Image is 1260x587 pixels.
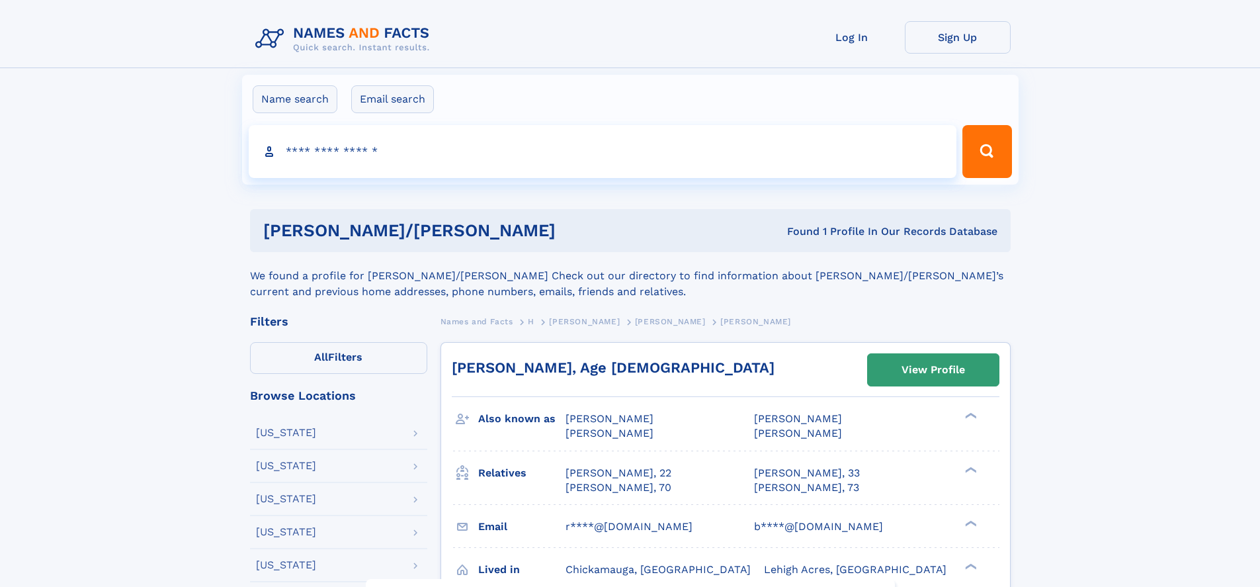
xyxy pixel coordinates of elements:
[754,466,860,480] a: [PERSON_NAME], 33
[635,317,706,326] span: [PERSON_NAME]
[478,408,566,430] h3: Also known as
[528,313,534,330] a: H
[754,412,842,425] span: [PERSON_NAME]
[256,461,316,471] div: [US_STATE]
[253,85,337,113] label: Name search
[549,313,620,330] a: [PERSON_NAME]
[799,21,905,54] a: Log In
[528,317,534,326] span: H
[478,516,566,538] h3: Email
[754,480,859,495] a: [PERSON_NAME], 73
[962,465,978,474] div: ❯
[250,252,1011,300] div: We found a profile for [PERSON_NAME]/[PERSON_NAME] Check out our directory to find information ab...
[452,359,775,376] a: [PERSON_NAME], Age [DEMOGRAPHIC_DATA]
[962,412,978,420] div: ❯
[478,559,566,581] h3: Lived in
[256,428,316,438] div: [US_STATE]
[256,560,316,570] div: [US_STATE]
[566,480,671,495] a: [PERSON_NAME], 70
[962,125,1011,178] button: Search Button
[566,427,653,439] span: [PERSON_NAME]
[314,351,328,363] span: All
[764,563,946,576] span: Lehigh Acres, [GEOGRAPHIC_DATA]
[441,313,513,330] a: Names and Facts
[250,342,427,374] label: Filters
[566,563,751,576] span: Chickamauga, [GEOGRAPHIC_DATA]
[249,125,957,178] input: search input
[256,494,316,504] div: [US_STATE]
[351,85,434,113] label: Email search
[962,519,978,527] div: ❯
[962,562,978,570] div: ❯
[671,224,997,239] div: Found 1 Profile In Our Records Database
[549,317,620,326] span: [PERSON_NAME]
[566,412,653,425] span: [PERSON_NAME]
[250,316,427,328] div: Filters
[720,317,791,326] span: [PERSON_NAME]
[635,313,706,330] a: [PERSON_NAME]
[902,355,965,385] div: View Profile
[250,21,441,57] img: Logo Names and Facts
[566,466,671,480] a: [PERSON_NAME], 22
[905,21,1011,54] a: Sign Up
[263,222,671,239] h1: [PERSON_NAME]/[PERSON_NAME]
[250,390,427,402] div: Browse Locations
[478,462,566,484] h3: Relatives
[754,427,842,439] span: [PERSON_NAME]
[256,527,316,537] div: [US_STATE]
[868,354,999,386] a: View Profile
